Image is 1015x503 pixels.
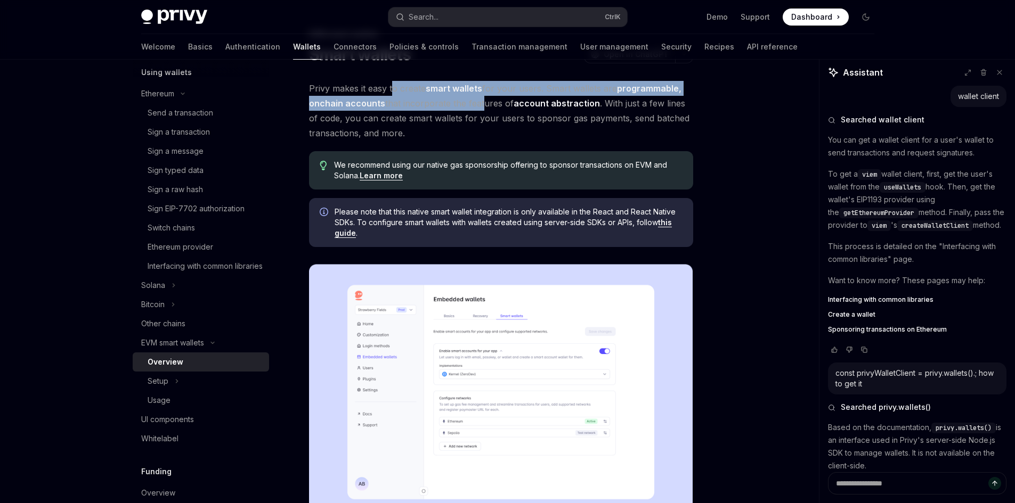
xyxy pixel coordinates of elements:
[872,221,887,230] span: viem
[334,34,377,60] a: Connectors
[857,9,874,26] button: Toggle dark mode
[148,202,245,215] div: Sign EIP-7702 authorization
[133,391,269,410] a: Usage
[148,221,195,234] div: Switch chains
[133,161,269,180] a: Sign typed data
[843,66,883,79] span: Assistant
[133,295,269,314] button: Bitcoin
[843,209,914,217] span: getEthereumProvider
[335,207,683,238] span: Please note that this native smart wallet integration is only available in the React and React Na...
[133,237,269,257] a: Ethereum provider
[783,9,849,26] a: Dashboard
[133,483,269,502] a: Overview
[858,344,871,355] button: Copy chat response
[148,106,213,119] div: Send a transaction
[426,83,482,94] strong: smart wallets
[828,325,947,334] span: Sponsoring transactions on Ethereum
[661,34,692,60] a: Security
[835,368,999,389] div: const privyWalletClient = privy.wallets().; how to get it
[828,295,933,304] span: Interfacing with common libraries
[902,221,969,230] span: createWalletClient
[141,432,178,445] div: Whitelabel
[133,410,269,429] a: UI components
[704,34,734,60] a: Recipes
[828,310,1006,319] a: Create a wallet
[141,34,175,60] a: Welcome
[828,114,1006,125] button: Searched wallet client
[741,12,770,22] a: Support
[514,98,600,109] a: account abstraction
[133,122,269,142] a: Sign a transaction
[580,34,648,60] a: User management
[188,34,213,60] a: Basics
[320,208,330,218] svg: Info
[133,257,269,276] a: Interfacing with common libraries
[828,240,1006,266] p: This process is detailed on the "Interfacing with common libraries" page.
[133,103,269,122] a: Send a transaction
[828,402,1006,413] button: Searched privy.wallets()
[409,11,439,23] div: Search...
[747,34,798,60] a: API reference
[388,7,627,27] button: Search...CtrlK
[791,12,832,22] span: Dashboard
[828,295,1006,304] a: Interfacing with common libraries
[605,13,621,21] span: Ctrl K
[958,91,999,102] div: wallet client
[843,344,856,355] button: Vote that response was not good
[141,298,165,311] div: Bitcoin
[884,183,921,192] span: useWallets
[133,333,269,352] button: EVM smart wallets
[828,310,875,319] span: Create a wallet
[828,344,841,355] button: Vote that response was good
[141,413,194,426] div: UI components
[148,126,210,138] div: Sign a transaction
[133,180,269,199] a: Sign a raw hash
[707,12,728,22] a: Demo
[828,325,1006,334] a: Sponsoring transactions on Ethereum
[133,84,269,103] button: Ethereum
[148,394,170,407] div: Usage
[988,477,1001,490] button: Send message
[309,81,693,141] span: Privy makes it easy to create for your users. Smart wallets are that incorporate the features of ...
[148,356,183,368] div: Overview
[141,336,204,349] div: EVM smart wallets
[133,372,269,391] button: Setup
[141,317,185,330] div: Other chains
[141,486,175,499] div: Overview
[841,402,931,413] span: Searched privy.wallets()
[828,134,1006,159] p: You can get a wallet client for a user's wallet to send transactions and request signatures.
[148,241,213,253] div: Ethereum provider
[389,34,459,60] a: Policies & controls
[148,145,204,158] div: Sign a message
[141,279,165,292] div: Solana
[141,465,172,478] h5: Funding
[828,472,1006,494] textarea: Ask a question...
[293,34,321,60] a: Wallets
[148,183,203,196] div: Sign a raw hash
[133,352,269,372] a: Overview
[472,34,567,60] a: Transaction management
[133,218,269,237] a: Switch chains
[148,164,204,177] div: Sign typed data
[320,161,327,170] svg: Tip
[133,429,269,448] a: Whitelabel
[133,314,269,333] a: Other chains
[828,421,1006,472] p: Based on the documentation, is an interface used in Privy's server-side Node.js SDK to manage wal...
[225,34,280,60] a: Authentication
[828,168,1006,232] p: To get a wallet client, first, get the user's wallet from the hook. Then, get the wallet's EIP119...
[133,199,269,218] a: Sign EIP-7702 authorization
[334,160,682,181] span: We recommend using our native gas sponsorship offering to sponsor transactions on EVM and Solana.
[936,424,992,432] span: privy.wallets()
[841,114,924,125] span: Searched wallet client
[828,274,1006,287] p: Want to know more? These pages may help:
[141,10,207,24] img: dark logo
[862,170,877,179] span: viem
[141,87,174,100] div: Ethereum
[133,276,269,295] button: Solana
[133,142,269,161] a: Sign a message
[360,171,403,180] a: Learn more
[148,375,168,387] div: Setup
[148,260,263,273] div: Interfacing with common libraries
